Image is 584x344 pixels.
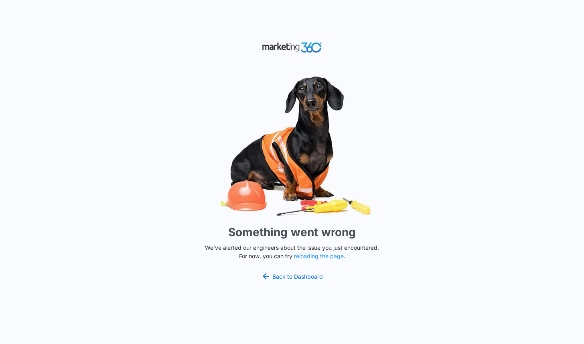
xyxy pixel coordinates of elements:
img: Sad Dog [172,71,412,221]
img: Marketing 360 Logo [262,40,322,55]
p: We've alerted our engineers about the issue you just encountered. For now, you can try . [202,243,382,260]
h1: Something went wrong [228,224,356,241]
button: reloading the page [294,253,344,259]
a: Back to Dashboard [261,271,323,281]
